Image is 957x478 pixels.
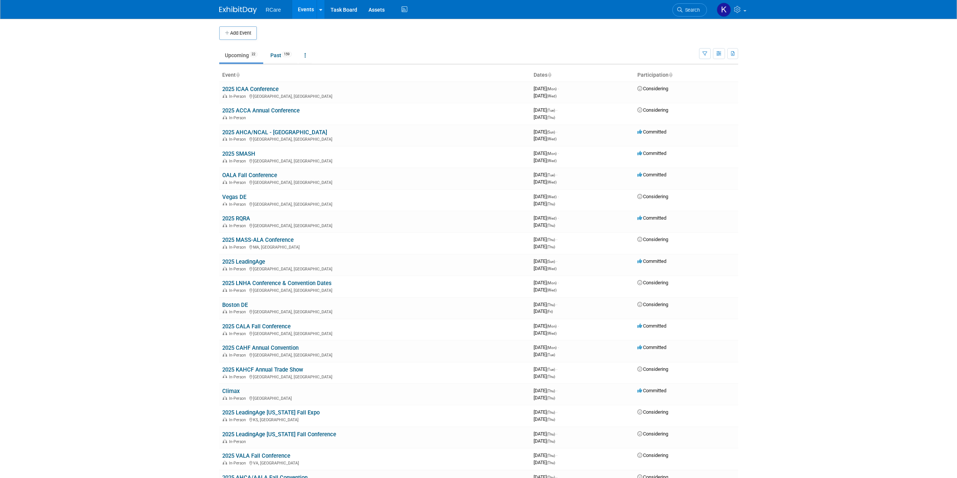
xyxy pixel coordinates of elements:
span: (Mon) [547,87,557,91]
div: [GEOGRAPHIC_DATA], [GEOGRAPHIC_DATA] [222,352,528,358]
div: [GEOGRAPHIC_DATA], [GEOGRAPHIC_DATA] [222,179,528,185]
span: In-Person [229,417,248,422]
span: [DATE] [534,266,557,271]
a: 2025 LeadingAge [222,258,265,265]
span: [DATE] [534,452,557,458]
span: (Thu) [547,454,555,458]
span: - [558,215,559,221]
span: [DATE] [534,395,555,401]
span: [DATE] [534,237,557,242]
a: 2025 ICAA Conference [222,86,279,93]
a: 2025 VALA Fall Conference [222,452,290,459]
span: [DATE] [534,114,555,120]
span: In-Person [229,267,248,272]
span: [DATE] [534,136,557,141]
span: Committed [637,388,666,393]
div: [GEOGRAPHIC_DATA], [GEOGRAPHIC_DATA] [222,93,528,99]
span: - [556,237,557,242]
span: [DATE] [534,460,555,465]
span: (Mon) [547,281,557,285]
span: - [558,150,559,156]
span: (Thu) [547,432,555,436]
th: Dates [531,69,634,82]
span: In-Person [229,159,248,164]
span: [DATE] [534,431,557,437]
img: ExhibitDay [219,6,257,14]
a: Boston DE [222,302,248,308]
span: (Wed) [547,94,557,98]
span: In-Person [229,288,248,293]
img: In-Person Event [223,353,227,357]
span: (Wed) [547,137,557,141]
a: 2025 CAHF Annual Convention [222,344,299,351]
div: [GEOGRAPHIC_DATA], [GEOGRAPHIC_DATA] [222,222,528,228]
span: (Thu) [547,375,555,379]
a: 2025 MASS-ALA Conference [222,237,294,243]
span: - [556,107,557,113]
div: VA, [GEOGRAPHIC_DATA] [222,460,528,466]
span: (Thu) [547,223,555,228]
span: - [558,323,559,329]
span: - [556,452,557,458]
span: [DATE] [534,438,555,444]
span: [DATE] [534,409,557,415]
span: [DATE] [534,244,555,249]
a: Sort by Participation Type [669,72,672,78]
span: [DATE] [534,416,555,422]
span: - [558,86,559,91]
span: 159 [282,52,292,57]
span: [DATE] [534,93,557,99]
div: [GEOGRAPHIC_DATA], [GEOGRAPHIC_DATA] [222,308,528,314]
img: In-Person Event [223,375,227,378]
img: In-Person Event [223,137,227,141]
div: [GEOGRAPHIC_DATA], [GEOGRAPHIC_DATA] [222,158,528,164]
span: [DATE] [534,86,559,91]
img: In-Person Event [223,417,227,421]
span: [DATE] [534,129,557,135]
div: [GEOGRAPHIC_DATA], [GEOGRAPHIC_DATA] [222,373,528,379]
span: (Sun) [547,259,555,264]
img: In-Person Event [223,461,227,464]
a: Sort by Event Name [236,72,240,78]
span: (Tue) [547,108,555,112]
span: In-Person [229,375,248,379]
a: Sort by Start Date [548,72,551,78]
a: 2025 CALA Fall Conference [222,323,291,330]
span: In-Person [229,396,248,401]
span: (Thu) [547,417,555,422]
span: Considering [637,194,668,199]
div: [GEOGRAPHIC_DATA] [222,395,528,401]
span: (Thu) [547,303,555,307]
img: In-Person Event [223,396,227,400]
span: (Thu) [547,389,555,393]
div: [GEOGRAPHIC_DATA], [GEOGRAPHIC_DATA] [222,266,528,272]
a: Vegas DE [222,194,246,200]
span: (Tue) [547,353,555,357]
span: In-Person [229,223,248,228]
span: - [556,172,557,178]
th: Participation [634,69,738,82]
div: KS, [GEOGRAPHIC_DATA] [222,416,528,422]
a: 2025 ACCA Annual Conference [222,107,300,114]
th: Event [219,69,531,82]
img: In-Person Event [223,439,227,443]
span: [DATE] [534,323,559,329]
a: Climax [222,388,240,395]
span: RCare [266,7,281,13]
span: [DATE] [534,373,555,379]
a: 2025 AHCA/NCAL - [GEOGRAPHIC_DATA] [222,129,327,136]
span: Committed [637,258,666,264]
div: [GEOGRAPHIC_DATA], [GEOGRAPHIC_DATA] [222,330,528,336]
span: [DATE] [534,150,559,156]
button: Add Event [219,26,257,40]
a: Upcoming22 [219,48,263,62]
span: Committed [637,150,666,156]
span: (Thu) [547,245,555,249]
span: Committed [637,215,666,221]
span: Considering [637,280,668,285]
span: [DATE] [534,222,555,228]
a: OALA Fall Conference [222,172,277,179]
span: Considering [637,237,668,242]
div: [GEOGRAPHIC_DATA], [GEOGRAPHIC_DATA] [222,136,528,142]
span: [DATE] [534,280,559,285]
